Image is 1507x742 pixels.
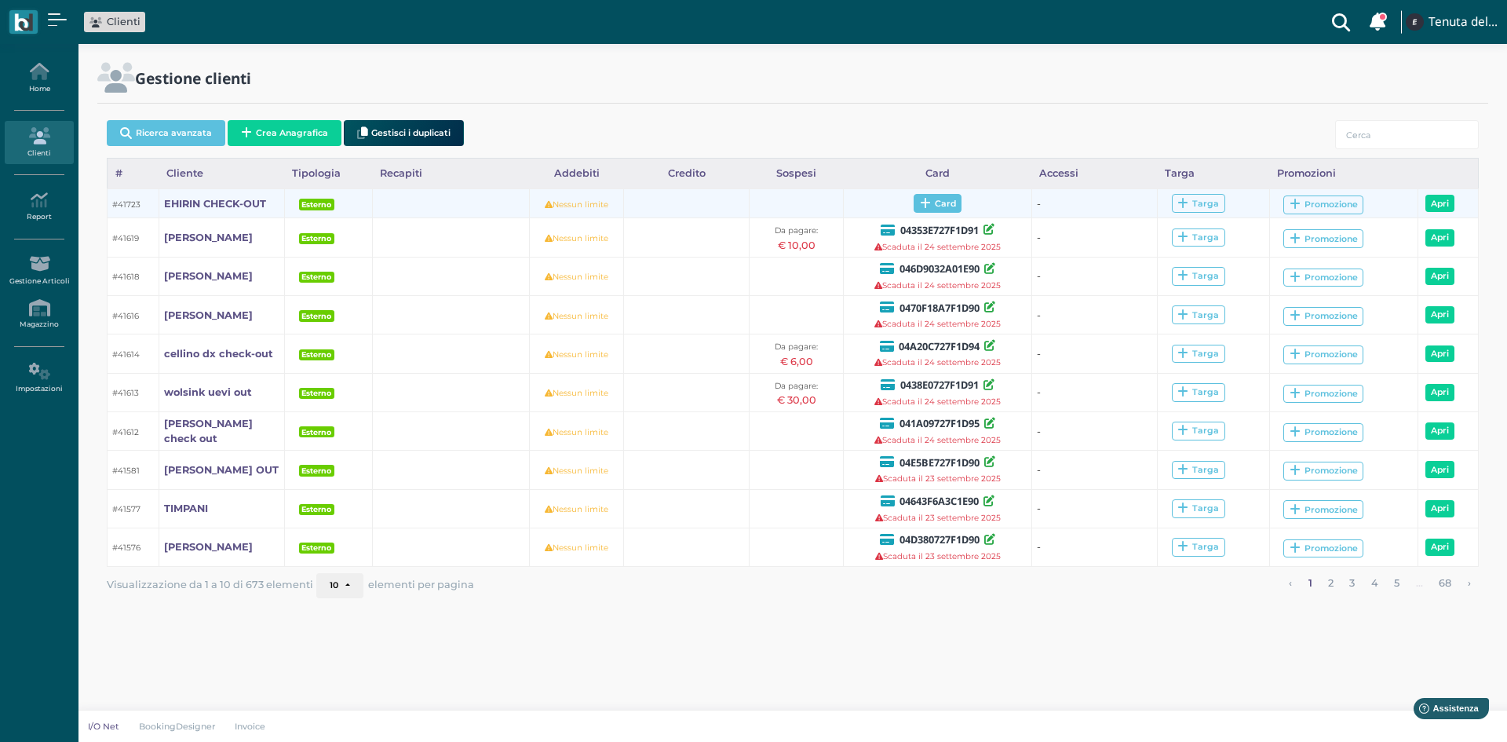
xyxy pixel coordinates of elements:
a: wolsink uevi out [164,385,252,400]
small: Da pagare: [775,342,818,352]
div: € 6,00 [754,354,839,369]
a: Apri [1425,461,1455,478]
small: Nessun limite [545,427,608,437]
div: Promozione [1290,199,1358,210]
a: [PERSON_NAME] [164,308,253,323]
b: Esterno [301,312,331,320]
div: Recapiti [373,159,530,188]
button: Crea Anagrafica [228,120,341,146]
div: Targa [1177,198,1219,210]
div: Targa [1177,270,1219,282]
div: Credito [624,159,750,188]
img: ... [1406,13,1423,31]
small: #41723 [112,199,140,210]
a: Apri [1425,345,1455,363]
small: Nessun limite [545,349,608,360]
b: Esterno [301,389,331,397]
b: Esterno [301,466,331,475]
div: Targa [1177,348,1219,360]
small: #41619 [112,233,139,243]
small: Scaduta il 24 settembre 2025 [874,397,1001,407]
a: cellino dx check-out [164,346,273,361]
b: 04A20C727F1D94 [899,339,980,353]
div: Promozione [1290,504,1358,516]
button: Ricerca avanzata [107,120,225,146]
div: Targa [1177,464,1219,476]
small: Scaduta il 23 settembre 2025 [875,513,1001,523]
small: #41613 [112,388,139,398]
a: alla pagina 4 [1366,573,1383,594]
small: Nessun limite [545,272,608,282]
a: EHIRIN CHECK-OUT [164,196,266,211]
div: Promozione [1290,349,1358,360]
div: Addebiti [530,159,624,188]
a: Gestione Articoli [5,249,73,292]
small: Nessun limite [545,199,608,210]
a: [PERSON_NAME] check out [164,416,280,446]
td: - [1032,334,1158,373]
div: Promozione [1290,233,1358,245]
div: Targa [1177,541,1219,553]
div: Promozione [1290,543,1358,554]
small: #41614 [112,349,140,360]
iframe: Help widget launcher [1396,693,1494,729]
a: Apri [1425,539,1455,556]
b: cellino dx check-out [164,348,273,360]
span: Visualizzazione da 1 a 10 di 673 elementi [107,574,313,595]
a: Clienti [89,14,140,29]
small: Scaduta il 24 settembre 2025 [874,357,1001,367]
td: - [1032,218,1158,257]
small: #41612 [112,427,139,437]
small: Da pagare: [775,381,818,391]
b: 04353E727F1D91 [900,223,979,237]
a: [PERSON_NAME] [164,539,253,554]
td: - [1032,411,1158,450]
span: Assistenza [46,13,104,24]
td: - [1032,528,1158,566]
small: Da pagare: [775,225,818,236]
a: Apri [1425,229,1455,247]
input: Cerca [1335,120,1479,149]
a: Magazzino [5,293,73,336]
b: Esterno [301,505,331,514]
small: Scaduta il 24 settembre 2025 [874,435,1001,445]
span: 10 [330,580,338,591]
b: [PERSON_NAME] [164,541,253,553]
div: € 10,00 [754,238,839,253]
b: [PERSON_NAME] [164,232,253,243]
b: EHIRIN CHECK-OUT [164,198,266,210]
b: 041A09727F1D95 [899,416,980,430]
div: Sospesi [750,159,844,188]
a: Apri [1425,500,1455,517]
a: Impostazioni [5,356,73,400]
b: 04643F6A3C1E90 [899,494,979,508]
div: Targa [1177,425,1219,437]
a: [PERSON_NAME] [164,269,253,283]
b: Esterno [301,272,331,281]
td: - [1032,489,1158,528]
div: Promozione [1290,426,1358,438]
small: Scaduta il 24 settembre 2025 [874,319,1001,329]
b: 0438E0727F1D91 [900,378,979,392]
a: alla pagina 5 [1389,573,1405,594]
div: Promozione [1290,310,1358,322]
div: Promozioni [1269,159,1418,188]
td: - [1032,373,1158,411]
a: ... Tenuta del Barco [1403,3,1498,41]
a: alla pagina 1 [1303,573,1317,594]
small: Scaduta il 24 settembre 2025 [874,242,1001,252]
div: Targa [1177,386,1219,398]
a: Apri [1425,306,1455,323]
td: - [1032,296,1158,334]
div: Targa [1177,503,1219,514]
div: Card [844,159,1032,188]
div: Promozione [1290,465,1358,477]
small: Nessun limite [545,466,608,476]
small: Nessun limite [545,388,608,398]
td: - [1032,257,1158,295]
div: Targa [1177,309,1219,321]
a: TIMPANI [164,501,208,516]
small: Scaduta il 23 settembre 2025 [875,551,1001,561]
h2: Gestione clienti [135,70,251,86]
div: Promozione [1290,272,1358,283]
